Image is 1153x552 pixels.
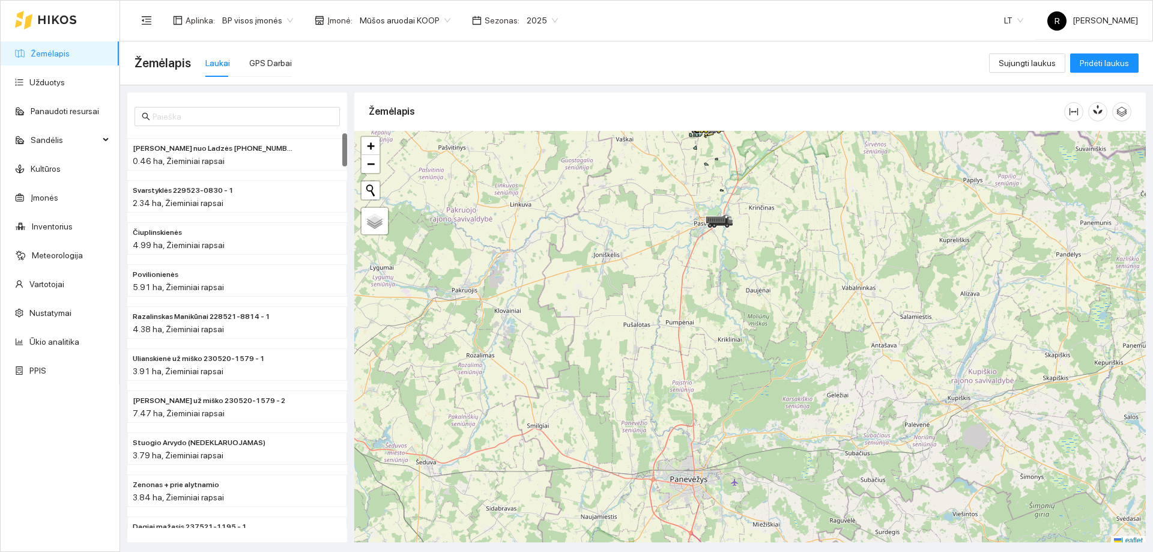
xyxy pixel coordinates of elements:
span: search [142,112,150,121]
a: Zoom out [362,155,380,173]
input: Paieška [153,110,333,123]
span: 0.46 ha, Žieminiai rapsai [133,156,225,166]
span: Mūšos aruodai KOOP [360,11,450,29]
span: 2025 [527,11,558,29]
span: 3.79 ha, Žieminiai rapsai [133,450,223,460]
span: LT [1004,11,1023,29]
a: Inventorius [32,222,73,231]
span: 4.38 ha, Žieminiai rapsai [133,324,224,334]
button: menu-fold [135,8,159,32]
span: Razalinskas Manikūnai 228521-8814 - 1 [133,311,270,323]
span: Sezonas : [485,14,519,27]
span: Svarstyklės 229523-0830 - 1 [133,185,234,196]
span: Čiuplinskienės [133,227,182,238]
span: Paškevičiaus Felikso nuo Ladzės (2) 229525-2470 - 2 [133,143,294,154]
span: Zenonas + prie alytnamio [133,479,219,491]
span: calendar [472,16,482,25]
a: Zoom in [362,137,380,155]
span: Sandėlis [31,128,99,152]
button: Pridėti laukus [1070,53,1139,73]
span: Įmonė : [327,14,353,27]
a: Sujungti laukus [989,58,1065,68]
span: column-width [1065,107,1083,117]
span: [PERSON_NAME] [1047,16,1138,25]
span: 2.34 ha, Žieminiai rapsai [133,198,223,208]
span: 5.91 ha, Žieminiai rapsai [133,282,224,292]
a: PPIS [29,366,46,375]
span: menu-fold [141,15,152,26]
span: R [1055,11,1060,31]
span: Pridėti laukus [1080,56,1129,70]
a: Panaudoti resursai [31,106,99,116]
span: Žemėlapis [135,53,191,73]
button: Sujungti laukus [989,53,1065,73]
span: Nakvosienė už miško 230520-1579 - 2 [133,395,285,407]
span: Povilionienės [133,269,178,281]
a: Pridėti laukus [1070,58,1139,68]
span: Aplinka : [186,14,215,27]
span: Ulianskienė už miško 230520-1579 - 1 [133,353,265,365]
a: Ūkio analitika [29,337,79,347]
a: Vartotojai [29,279,64,289]
div: Laukai [205,56,230,70]
a: Kultūros [31,164,61,174]
span: 4.99 ha, Žieminiai rapsai [133,240,225,250]
a: Meteorologija [32,250,83,260]
span: + [367,138,375,153]
a: Žemėlapis [31,49,70,58]
a: Leaflet [1114,536,1143,545]
span: 3.84 ha, Žieminiai rapsai [133,493,224,502]
span: Sujungti laukus [999,56,1056,70]
span: − [367,156,375,171]
span: shop [315,16,324,25]
div: Žemėlapis [369,94,1064,129]
button: column-width [1064,102,1083,121]
span: layout [173,16,183,25]
span: Stuogio Arvydo (NEDEKLARUOJAMAS) [133,437,265,449]
span: Dagiai mažasis 237521-1195 - 1 [133,521,247,533]
div: GPS Darbai [249,56,292,70]
a: Užduotys [29,77,65,87]
a: Layers [362,208,388,234]
span: BP visos įmonės [222,11,293,29]
a: Įmonės [31,193,58,202]
button: Initiate a new search [362,181,380,199]
a: Nustatymai [29,308,71,318]
span: 3.91 ha, Žieminiai rapsai [133,366,223,376]
span: 7.47 ha, Žieminiai rapsai [133,408,225,418]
